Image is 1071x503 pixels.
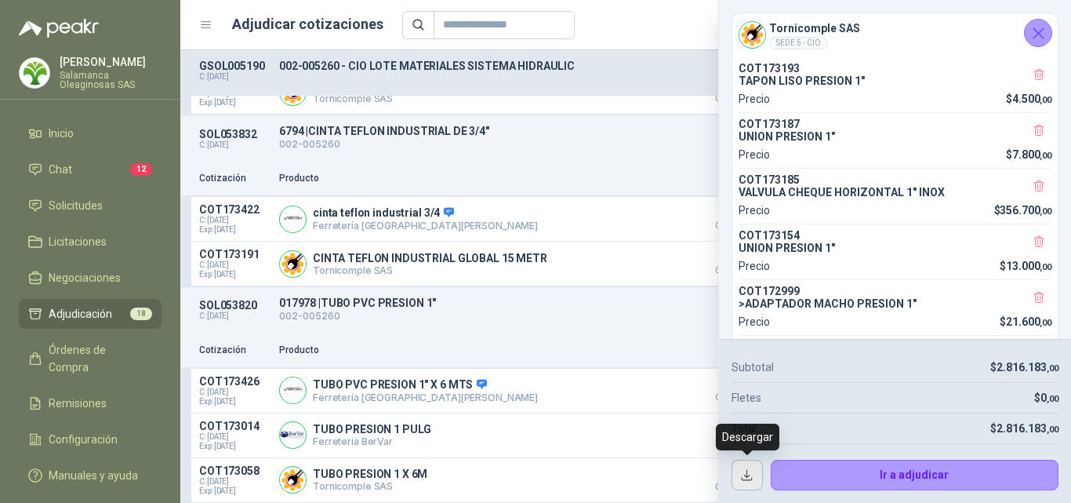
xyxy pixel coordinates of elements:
p: $ 786.600 [692,465,770,491]
p: COT173014 [199,420,270,432]
span: ,00 [1040,95,1051,105]
span: 2.816.183 [997,361,1058,374]
a: Inicio [19,118,162,148]
img: Company Logo [280,251,306,277]
span: Manuales y ayuda [49,467,138,484]
a: Configuración [19,425,162,454]
span: ,00 [1047,363,1058,374]
img: Logo peakr [19,19,99,38]
p: CINTA TEFLON INDUSTRIAL GLOBAL 15 METR [313,252,547,264]
p: COT173191 [199,248,270,261]
img: Company Logo [20,58,49,88]
span: Exp: [DATE] [199,270,270,279]
p: Tornicomple SAS [313,480,427,492]
img: Company Logo [280,206,306,232]
p: COT172999 [739,285,1051,297]
p: Producto [279,171,682,186]
p: >ADAPTADOR MACHO PRESION 1" [739,297,1051,310]
a: Órdenes de Compra [19,335,162,382]
span: 21.600 [1006,315,1051,328]
p: Precio [692,171,770,186]
p: cinta teflon industrial 3/4 [313,206,538,221]
img: Company Logo [280,377,306,403]
p: Tornicomple SAS [313,264,547,276]
p: $ [1000,257,1051,275]
p: $ [1006,90,1051,108]
p: $ [990,359,1058,376]
p: COT173426 [199,375,270,388]
span: ,00 [1040,318,1051,328]
span: Adjudicación [49,305,112,323]
span: Crédito 30 días [692,394,770,402]
a: Negociaciones [19,263,162,293]
span: Crédito 30 días [692,483,770,491]
span: Crédito 30 días [692,439,770,447]
p: 6794 | CINTA TEFLON INDUSTRIAL DE 3/4" [279,125,826,137]
p: $ 524.400 [692,420,770,447]
span: Exp: [DATE] [199,98,270,108]
p: 002-005260 - CIO LOTE MATERIALES SISTEMA HIDRAULIC [279,60,826,72]
p: Salamanca Oleaginosas SAS [60,71,162,89]
button: Ir a adjudicar [771,460,1059,491]
p: COT173185 [739,173,1051,186]
p: UNION PRESION 1" [739,130,1051,143]
span: Exp: [DATE] [199,225,270,235]
p: 002-005260 [279,309,826,324]
span: 2.816.183 [997,422,1058,435]
p: VALVULA CHEQUE HORIZONTAL 1" INOX [739,186,1051,199]
p: COT173193 [739,62,1051,75]
p: C: [DATE] [199,312,270,321]
span: 13.000 [1006,260,1051,272]
p: COT173187 [739,118,1051,130]
p: Ferretería [GEOGRAPHIC_DATA][PERSON_NAME] [313,220,538,231]
p: $ [994,202,1052,219]
p: UNION PRESION 1" [739,242,1051,254]
img: Company Logo [280,422,306,448]
p: Ferretería [GEOGRAPHIC_DATA][PERSON_NAME] [313,392,538,403]
span: Remisiones [49,395,107,412]
p: Tornicomple SAS [313,93,450,104]
p: Ferreteria BerVar [313,436,431,447]
span: ,00 [1040,151,1051,161]
p: GSOL005190 [199,60,270,72]
span: 7.800 [1012,148,1051,161]
p: [PERSON_NAME] [60,56,162,67]
span: C: [DATE] [199,261,270,270]
span: ,00 [1047,394,1058,404]
p: Precio [739,146,770,163]
p: Precio [692,343,770,358]
span: Crédito 30 días [692,222,770,230]
p: Fletes [732,389,761,406]
p: $ [1000,313,1051,330]
p: $ [1006,146,1051,163]
span: Exp: [DATE] [199,487,270,496]
span: Inicio [49,125,74,142]
p: COT173154 [739,229,1051,242]
p: COT173058 [199,465,270,477]
span: Licitaciones [49,233,107,250]
span: ,00 [1047,425,1058,435]
span: C: [DATE] [199,216,270,225]
span: Órdenes de Compra [49,341,147,376]
p: Precio [739,313,770,330]
a: Adjudicación18 [19,299,162,329]
p: SOL053832 [199,128,270,140]
span: Crédito 30 días [692,267,770,275]
p: Cotización [199,343,270,358]
h1: Adjudicar cotizaciones [232,13,383,35]
p: $ [1034,389,1058,406]
span: ,00 [1040,262,1051,272]
p: $ 16.398 [692,203,770,230]
p: C: [DATE] [199,72,270,82]
p: TUBO PRESION 1 X 6M [313,468,427,480]
p: Total [732,420,757,437]
span: C: [DATE] [199,388,270,397]
a: Remisiones [19,388,162,418]
p: TUBO PVC PRESION 1" X 6 MTS [313,378,538,392]
span: 12 [130,163,152,176]
p: Precio [739,90,770,108]
p: C: [DATE] [199,140,270,150]
p: $ [990,420,1058,437]
a: Solicitudes [19,191,162,221]
span: 0 [1040,392,1058,404]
